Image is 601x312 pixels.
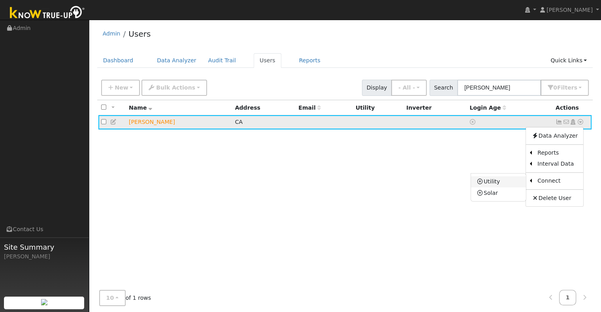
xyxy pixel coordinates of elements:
span: Search [430,80,458,96]
img: retrieve [41,299,47,305]
td: Lead [126,115,232,130]
a: Reports [293,53,326,68]
a: Admin [103,30,121,37]
a: Not connected [556,119,563,125]
span: 10 [106,295,114,301]
a: Users [128,29,151,39]
span: s [574,84,577,91]
a: Login As [569,119,577,125]
span: Name [129,105,152,111]
a: Interval Data [532,159,583,170]
td: CA [232,115,296,130]
span: Bulk Actions [156,84,195,91]
div: Inverter [406,104,464,112]
button: New [101,80,140,96]
span: Display [362,80,392,96]
a: Data Analyzer [526,130,583,141]
button: - All - [391,80,427,96]
input: Search [457,80,541,96]
a: Dashboard [97,53,139,68]
button: 10 [99,290,126,306]
a: Delete User [526,192,583,204]
a: 1 [559,290,577,305]
div: Actions [556,104,589,112]
div: Address [235,104,293,112]
a: Solar [471,187,526,198]
a: Data Analyzer [151,53,202,68]
a: Utility [471,176,526,187]
i: No email address [563,119,570,125]
a: Users [254,53,281,68]
span: of 1 rows [99,290,151,306]
button: 0Filters [541,80,589,96]
a: Quick Links [544,53,593,68]
span: Email [298,105,320,111]
button: Bulk Actions [141,80,207,96]
span: Filter [557,84,577,91]
div: Utility [356,104,401,112]
a: Edit User [110,119,117,125]
a: No login access [469,119,477,125]
span: [PERSON_NAME] [546,7,593,13]
span: New [115,84,128,91]
a: Reports [532,148,583,159]
span: Days since last login [469,105,506,111]
a: Audit Trail [202,53,242,68]
a: Other actions [577,118,584,126]
a: Connect [532,176,583,187]
span: Site Summary [4,242,85,252]
img: Know True-Up [6,4,89,22]
div: [PERSON_NAME] [4,252,85,261]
